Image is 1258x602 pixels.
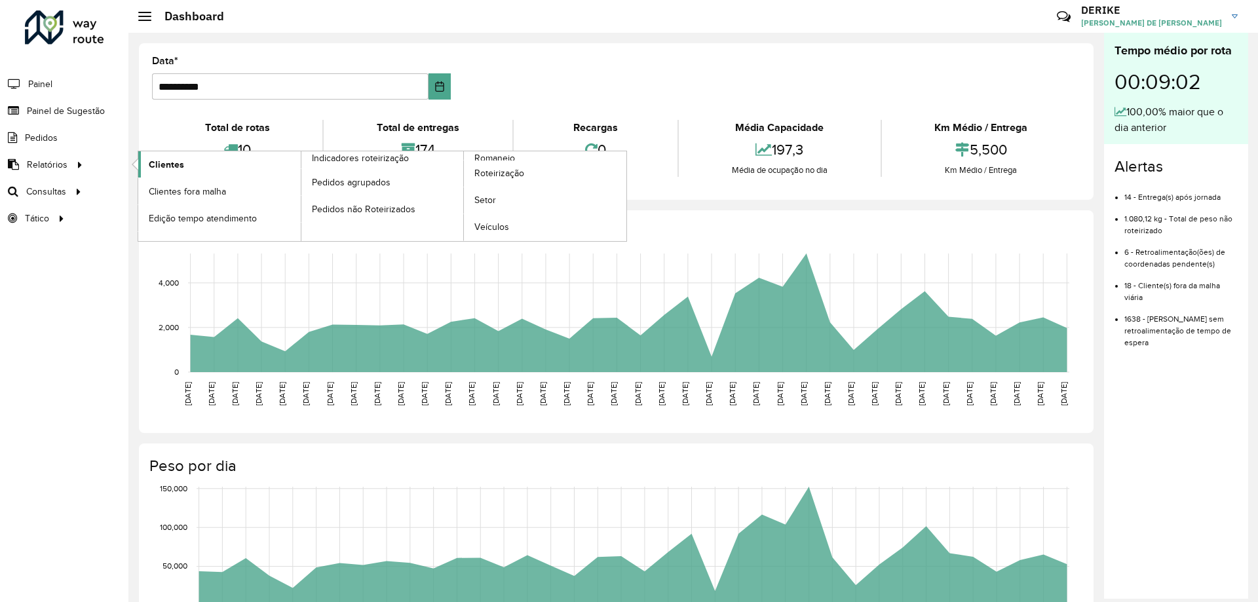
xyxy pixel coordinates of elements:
text: [DATE] [326,382,334,405]
span: Tático [25,212,49,225]
text: [DATE] [183,382,192,405]
text: 100,000 [160,523,187,531]
div: Recargas [517,120,674,136]
text: [DATE] [515,382,524,405]
li: 1638 - [PERSON_NAME] sem retroalimentação de tempo de espera [1124,303,1238,348]
a: Setor [464,187,626,214]
li: 1.080,12 kg - Total de peso não roteirizado [1124,203,1238,236]
button: Choose Date [429,73,451,100]
text: [DATE] [894,382,902,405]
text: [DATE] [467,382,476,405]
text: [DATE] [704,382,713,405]
text: [DATE] [799,382,808,405]
text: 4,000 [159,278,179,287]
a: Pedidos não Roteirizados [301,196,464,222]
a: Indicadores roteirização [138,151,464,241]
text: [DATE] [278,382,286,405]
span: Clientes fora malha [149,185,226,198]
span: Setor [474,193,496,207]
a: Veículos [464,214,626,240]
text: 2,000 [159,323,179,331]
div: 5,500 [885,136,1077,164]
div: Km Médio / Entrega [885,120,1077,136]
h2: Dashboard [151,9,224,24]
text: [DATE] [942,382,950,405]
text: [DATE] [870,382,879,405]
span: Roteirização [474,166,524,180]
li: 6 - Retroalimentação(ões) de coordenadas pendente(s) [1124,236,1238,270]
li: 18 - Cliente(s) fora da malha viária [1124,270,1238,303]
text: [DATE] [231,382,239,405]
div: 00:09:02 [1115,60,1238,104]
span: Painel [28,77,52,91]
text: [DATE] [396,382,405,405]
div: 10 [155,136,319,164]
h4: Peso por dia [149,457,1080,476]
label: Data [152,53,178,69]
span: Clientes [149,158,184,172]
text: [DATE] [965,382,974,405]
a: Contato Rápido [1050,3,1078,31]
text: [DATE] [609,382,618,405]
text: [DATE] [917,382,926,405]
span: Pedidos [25,131,58,145]
a: Edição tempo atendimento [138,205,301,231]
a: Pedidos agrupados [301,169,464,195]
div: Tempo médio por rota [1115,42,1238,60]
text: [DATE] [420,382,429,405]
div: Total de rotas [155,120,319,136]
div: Média de ocupação no dia [682,164,877,177]
text: [DATE] [752,382,760,405]
text: [DATE] [634,382,642,405]
span: Veículos [474,220,509,234]
text: [DATE] [1059,382,1068,405]
text: [DATE] [681,382,689,405]
a: Clientes fora malha [138,178,301,204]
li: 14 - Entrega(s) após jornada [1124,181,1238,203]
text: [DATE] [254,382,263,405]
div: 197,3 [682,136,877,164]
span: Edição tempo atendimento [149,212,257,225]
text: [DATE] [847,382,855,405]
text: 0 [174,367,179,376]
text: [DATE] [491,382,500,405]
div: 174 [327,136,508,164]
a: Romaneio [301,151,627,241]
text: [DATE] [1036,382,1044,405]
h4: Alertas [1115,157,1238,176]
text: [DATE] [728,382,736,405]
span: [PERSON_NAME] DE [PERSON_NAME] [1081,17,1222,29]
text: [DATE] [444,382,452,405]
text: [DATE] [373,382,381,405]
div: 100,00% maior que o dia anterior [1115,104,1238,136]
text: [DATE] [989,382,997,405]
span: Consultas [26,185,66,198]
div: Km Médio / Entrega [885,164,1077,177]
text: [DATE] [776,382,784,405]
span: Painel de Sugestão [27,104,105,118]
text: 50,000 [162,562,187,571]
text: [DATE] [657,382,666,405]
div: Total de entregas [327,120,508,136]
span: Pedidos não Roteirizados [312,202,415,216]
div: 0 [517,136,674,164]
text: [DATE] [349,382,358,405]
span: Pedidos agrupados [312,176,391,189]
div: Média Capacidade [682,120,877,136]
a: Roteirização [464,160,626,187]
text: [DATE] [586,382,594,405]
text: [DATE] [823,382,831,405]
text: 150,000 [160,484,187,493]
text: [DATE] [1012,382,1021,405]
text: [DATE] [301,382,310,405]
h3: DERIKE [1081,4,1222,16]
span: Indicadores roteirização [312,151,409,165]
text: [DATE] [562,382,571,405]
span: Romaneio [474,151,515,165]
text: [DATE] [207,382,216,405]
a: Clientes [138,151,301,178]
text: [DATE] [539,382,547,405]
span: Relatórios [27,158,67,172]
